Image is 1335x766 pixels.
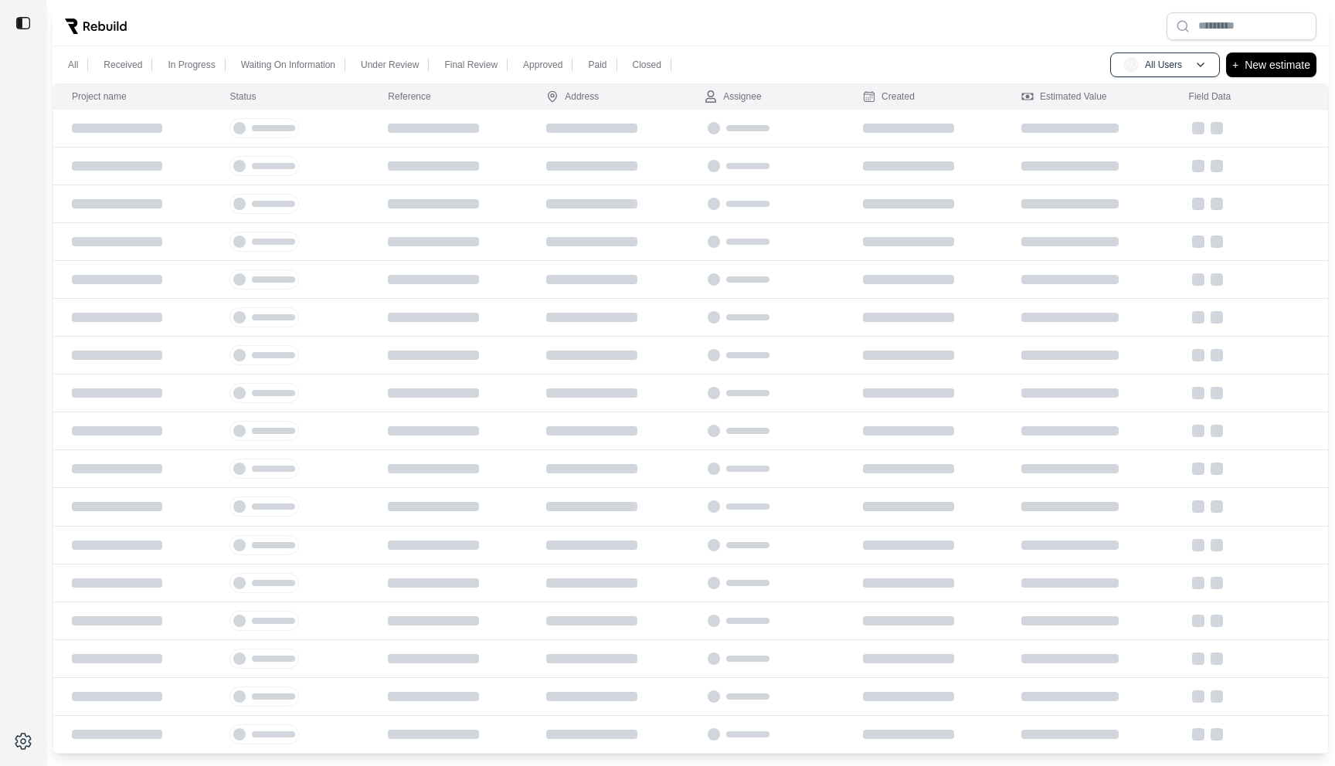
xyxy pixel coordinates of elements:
p: Received [104,59,142,71]
p: Waiting On Information [241,59,335,71]
div: Assignee [705,90,761,103]
img: Rebuild [65,19,127,34]
p: In Progress [168,59,215,71]
p: Final Review [444,59,498,71]
div: Field Data [1189,90,1231,103]
p: New estimate [1245,56,1310,74]
button: +New estimate [1226,53,1316,77]
p: + [1232,56,1238,74]
div: Reference [388,90,430,103]
p: Paid [588,59,606,71]
span: AU [1123,57,1139,73]
p: Approved [523,59,562,71]
div: Created [863,90,915,103]
div: Project name [72,90,127,103]
div: Address [546,90,599,103]
div: Status [229,90,256,103]
p: Closed [633,59,661,71]
img: toggle sidebar [15,15,31,31]
button: AUAll Users [1110,53,1220,77]
p: All Users [1145,59,1182,71]
p: All [68,59,78,71]
div: Estimated Value [1021,90,1107,103]
p: Under Review [361,59,419,71]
